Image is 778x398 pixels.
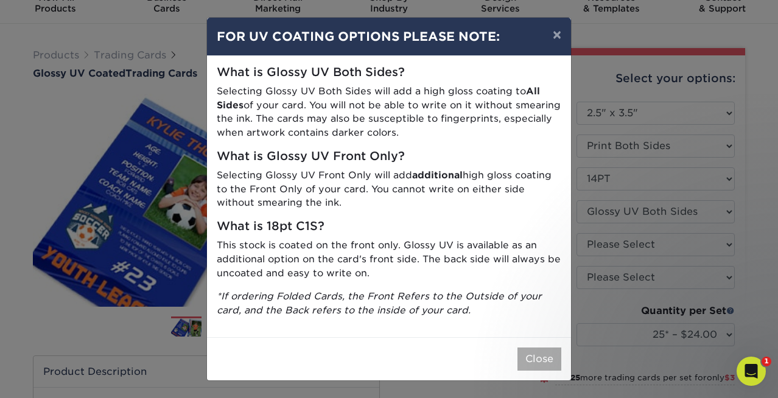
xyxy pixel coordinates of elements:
[217,85,540,111] strong: All Sides
[762,357,771,366] span: 1
[217,85,561,140] p: Selecting Glossy UV Both Sides will add a high gloss coating to of your card. You will not be abl...
[217,150,561,164] h5: What is Glossy UV Front Only?
[366,5,389,28] button: Collapse window
[225,272,257,296] span: smiley reaction
[517,347,561,371] button: Close
[217,66,561,80] h5: What is Glossy UV Both Sides?
[217,220,561,234] h5: What is 18pt C1S?
[389,5,411,27] div: Close
[169,272,186,296] span: 😞
[15,260,404,273] div: Did this answer your question?
[8,5,31,28] button: go back
[232,272,250,296] span: 😃
[194,272,225,296] span: neutral face reaction
[162,272,194,296] span: disappointed reaction
[200,272,218,296] span: 😐
[737,357,766,386] iframe: Intercom live chat
[161,312,258,321] a: Open in help center
[412,169,463,181] strong: additional
[217,27,561,46] h4: FOR UV COATING OPTIONS PLEASE NOTE:
[543,18,571,52] button: ×
[217,290,542,316] i: *If ordering Folded Cards, the Front Refers to the Outside of your card, and the Back refers to t...
[217,169,561,210] p: Selecting Glossy UV Front Only will add high gloss coating to the Front Only of your card. You ca...
[217,239,561,280] p: This stock is coated on the front only. Glossy UV is available as an additional option on the car...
